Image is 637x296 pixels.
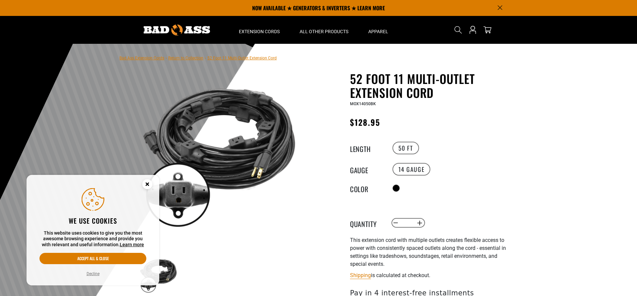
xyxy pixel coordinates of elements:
[139,73,299,233] img: black
[119,54,277,62] nav: breadcrumbs
[119,56,164,60] a: Bad Ass Extension Cords
[350,219,383,227] label: Quantity
[85,270,102,277] button: Decline
[168,56,203,60] a: Return to Collection
[350,102,376,106] span: MOX14050BK
[300,29,348,35] span: All Other Products
[392,142,419,154] label: 50 FT
[350,116,381,128] span: $128.95
[392,163,431,176] label: 14 Gauge
[166,56,167,60] span: ›
[453,25,463,35] summary: Search
[144,25,210,36] img: Bad Ass Extension Cords
[39,216,146,225] h2: We use cookies
[239,29,280,35] span: Extension Cords
[350,272,371,278] a: Shipping
[350,72,513,100] h1: 52 Foot 11 Multi-Outlet Extension Cord
[350,271,513,280] div: is calculated at checkout.
[350,237,506,267] span: This extension cord with multiple outlets creates flexible access to power with consistently spac...
[350,144,383,152] legend: Length
[39,230,146,248] p: This website uses cookies to give you the most awesome browsing experience and provide you with r...
[368,29,388,35] span: Apparel
[27,175,159,286] aside: Cookie Consent
[229,16,290,44] summary: Extension Cords
[207,56,277,60] span: 52 Foot 11 Multi-Outlet Extension Cord
[120,242,144,247] a: Learn more
[205,56,206,60] span: ›
[350,184,383,192] legend: Color
[358,16,398,44] summary: Apparel
[290,16,358,44] summary: All Other Products
[39,253,146,264] button: Accept all & close
[350,165,383,174] legend: Gauge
